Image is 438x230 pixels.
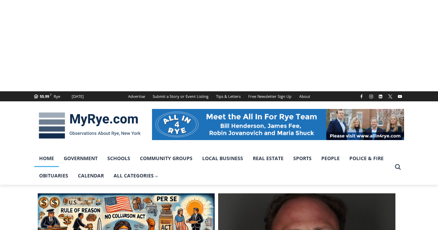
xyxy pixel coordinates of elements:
a: Calendar [73,167,109,184]
a: Facebook [357,92,366,101]
a: Advertise [124,91,149,101]
a: Linkedin [376,92,385,101]
span: F [50,93,52,96]
a: Home [34,150,59,167]
a: Sports [288,150,316,167]
a: Schools [102,150,135,167]
a: Instagram [367,92,375,101]
a: Tips & Letters [212,91,244,101]
span: All Categories [114,172,159,180]
nav: Secondary Navigation [124,91,314,101]
img: All in for Rye [152,109,404,140]
a: People [316,150,345,167]
a: Submit a Story or Event Listing [149,91,212,101]
a: Free Newsletter Sign Up [244,91,295,101]
a: Community Groups [135,150,197,167]
button: View Search Form [392,161,404,173]
a: Government [59,150,102,167]
a: X [386,92,394,101]
nav: Primary Navigation [34,150,392,185]
a: All Categories [109,167,163,184]
div: Rye [54,93,60,100]
a: Obituaries [34,167,73,184]
div: [DATE] [72,93,84,100]
a: Local Business [197,150,248,167]
a: YouTube [396,92,404,101]
span: 55.99 [40,94,49,99]
a: About [295,91,314,101]
a: Real Estate [248,150,288,167]
img: MyRye.com [34,108,145,144]
a: Police & Fire [345,150,388,167]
